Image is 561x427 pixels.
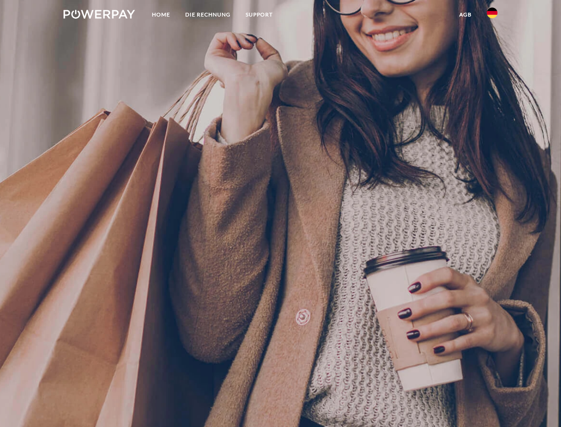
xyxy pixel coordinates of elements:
[487,8,497,18] img: de
[64,10,135,19] img: logo-powerpay-white.svg
[238,7,280,23] a: SUPPORT
[178,7,238,23] a: DIE RECHNUNG
[144,7,178,23] a: Home
[452,7,479,23] a: agb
